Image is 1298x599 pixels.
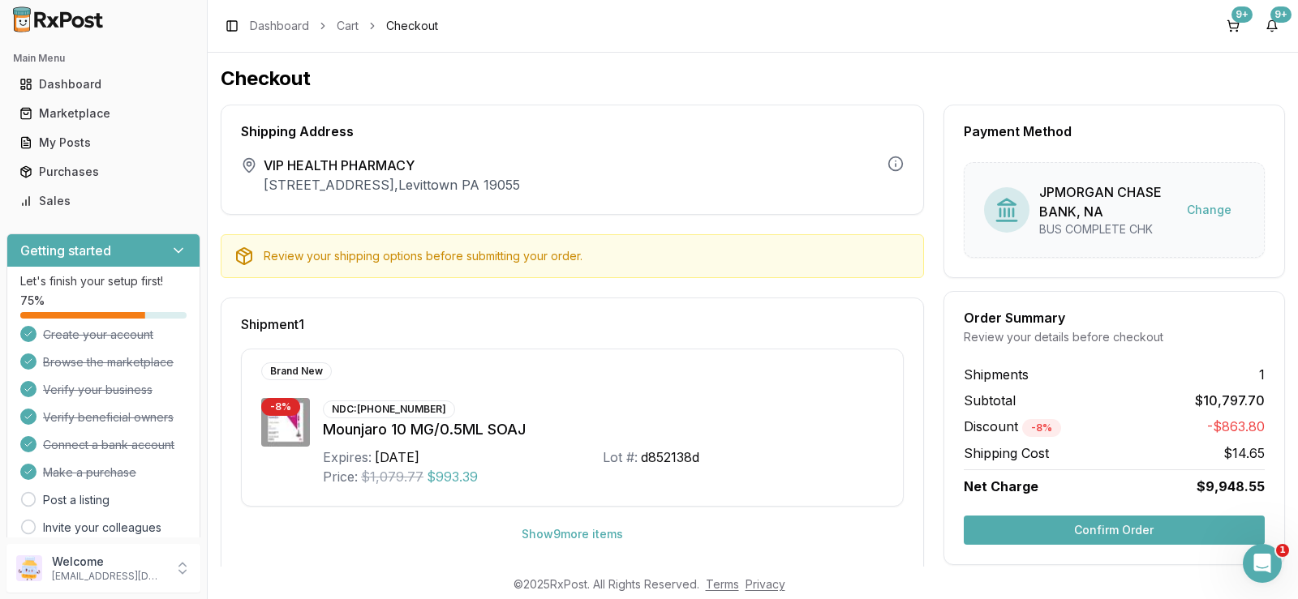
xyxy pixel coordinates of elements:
div: Mounjaro 10 MG/0.5ML SOAJ [323,418,883,441]
span: 1 [1259,365,1265,384]
p: [EMAIL_ADDRESS][DOMAIN_NAME] [52,570,165,583]
span: Discount [964,418,1061,434]
div: Sales [19,193,187,209]
a: Terms [706,577,739,591]
a: Sales [13,186,194,216]
span: $9,948.55 [1197,477,1265,496]
span: 75 % [20,293,45,309]
a: Privacy [746,577,785,591]
a: Dashboard [250,18,309,34]
span: Verify your business [43,382,153,398]
h1: Checkout [221,66,1285,92]
span: Shipping Cost [964,443,1049,463]
p: Let's finish your setup first! [20,273,187,289]
span: -$863.80 [1207,417,1265,437]
a: My Posts [13,128,194,157]
img: Mounjaro 10 MG/0.5ML SOAJ [261,398,310,447]
a: Invite your colleagues [43,520,161,536]
span: $14.65 [1223,443,1265,463]
button: 9+ [1259,13,1285,39]
div: JPMORGAN CHASE BANK, NA [1039,182,1174,221]
div: [DATE] [375,447,419,467]
div: My Posts [19,135,187,151]
button: Purchases [6,159,200,185]
div: BUS COMPLETE CHK [1039,221,1174,237]
div: Dashboard [19,76,187,92]
span: $1,079.77 [361,467,423,486]
span: $993.39 [427,467,478,486]
div: - 8 % [1022,419,1061,437]
button: My Posts [6,130,200,156]
span: Subtotal [964,391,1016,410]
button: 9+ [1220,13,1246,39]
div: Shipping Address [241,125,904,138]
span: Browse the marketplace [43,354,174,370]
div: 9+ [1270,6,1292,23]
span: Verify beneficial owners [43,409,174,426]
h2: Main Menu [13,52,194,65]
nav: breadcrumb [250,18,438,34]
div: Payment Method [964,125,1265,138]
span: Create your account [43,327,153,343]
div: Price: [323,467,358,486]
div: Review your shipping options before submitting your order. [264,248,910,264]
span: Make a purchase [43,464,136,481]
div: Order Summary [964,311,1265,324]
span: Connect a bank account [43,437,174,453]
button: Change [1174,195,1244,225]
span: Checkout [386,18,438,34]
a: Cart [337,18,359,34]
img: RxPost Logo [6,6,110,32]
h3: Getting started [20,241,111,260]
span: Net Charge [964,478,1038,494]
div: 9+ [1231,6,1253,23]
span: VIP HEALTH PHARMACY [264,156,520,175]
div: Lot #: [603,447,638,467]
a: Marketplace [13,99,194,128]
button: Marketplace [6,101,200,126]
div: Marketplace [19,105,187,122]
div: - 8 % [261,398,300,416]
a: Purchases [13,157,194,186]
div: Review your details before checkout [964,329,1265,345]
a: Dashboard [13,70,194,99]
img: User avatar [16,555,42,581]
button: Confirm Order [964,516,1265,545]
span: Shipments [964,365,1029,384]
span: 1 [1276,544,1289,557]
button: Sales [6,188,200,214]
div: NDC: [PHONE_NUMBER] [323,400,455,418]
span: Shipment 1 [241,318,304,331]
button: Dashboard [6,71,200,97]
div: Brand New [261,362,332,380]
p: Welcome [52,554,165,570]
a: Post a listing [43,492,110,508]
div: d852138d [641,447,699,467]
div: Purchases [19,164,187,180]
p: [STREET_ADDRESS] , Levittown PA 19055 [264,175,520,195]
div: Expires: [323,447,372,467]
iframe: Intercom live chat [1243,544,1282,583]
span: $10,797.70 [1195,391,1265,410]
button: Show9more items [509,520,636,549]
